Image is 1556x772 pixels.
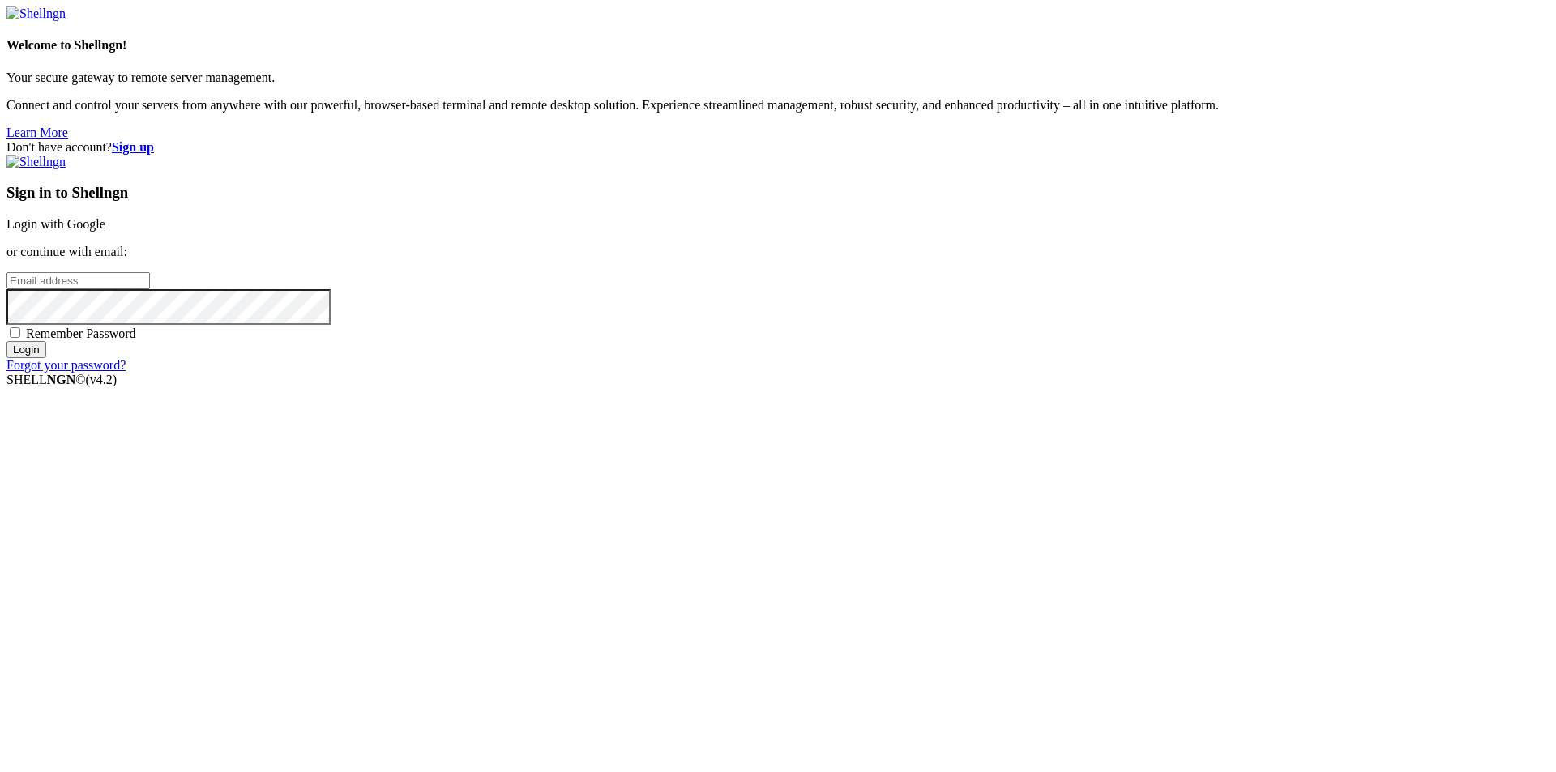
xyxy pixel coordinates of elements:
a: Sign up [112,140,154,154]
img: Shellngn [6,6,66,21]
input: Login [6,341,46,358]
h4: Welcome to Shellngn! [6,38,1550,53]
p: Your secure gateway to remote server management. [6,70,1550,85]
p: or continue with email: [6,245,1550,259]
a: Login with Google [6,217,105,231]
img: Shellngn [6,155,66,169]
p: Connect and control your servers from anywhere with our powerful, browser-based terminal and remo... [6,98,1550,113]
span: SHELL © [6,373,117,386]
span: 4.2.0 [86,373,118,386]
h3: Sign in to Shellngn [6,184,1550,202]
a: Learn More [6,126,68,139]
div: Don't have account? [6,140,1550,155]
input: Email address [6,272,150,289]
b: NGN [47,373,76,386]
span: Remember Password [26,326,136,340]
a: Forgot your password? [6,358,126,372]
input: Remember Password [10,327,20,338]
